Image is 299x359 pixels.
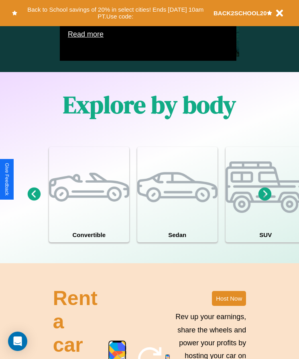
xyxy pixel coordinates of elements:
[49,227,129,242] h4: Convertible
[214,10,267,17] b: BACK2SCHOOL20
[17,4,214,22] button: Back to School savings of 20% in select cities! Ends [DATE] 10am PT.Use code:
[68,28,228,41] p: Read more
[212,291,246,306] button: Host Now
[53,287,100,357] h2: Rent a car
[63,88,236,121] h1: Explore by body
[8,332,27,351] div: Open Intercom Messenger
[4,163,10,196] div: Give Feedback
[137,227,218,242] h4: Sedan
